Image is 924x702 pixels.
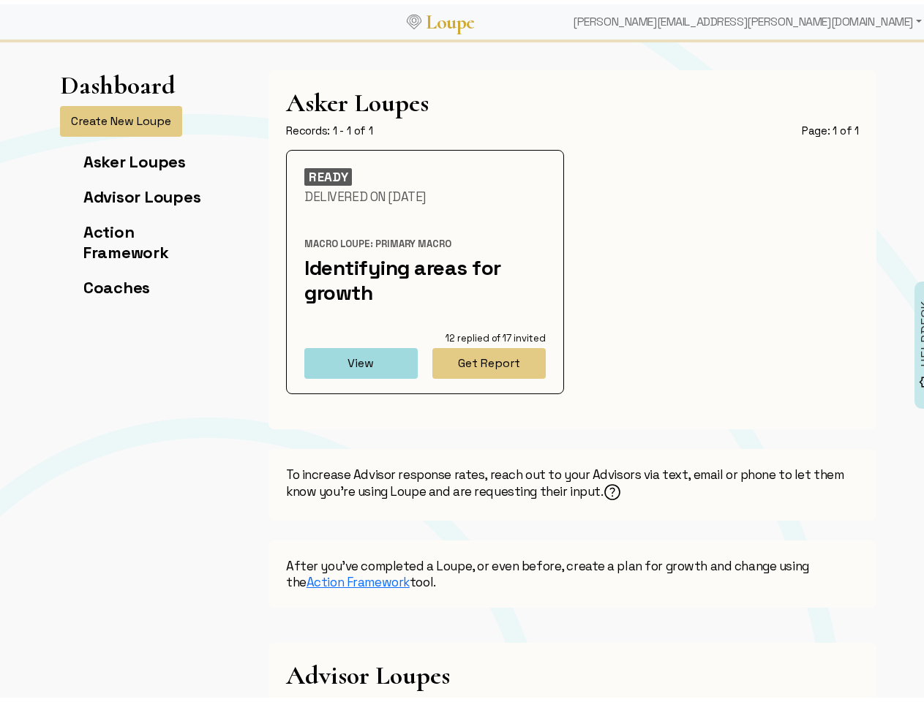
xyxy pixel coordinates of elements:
[286,119,373,134] div: Records: 1 - 1 of 1
[60,66,176,96] h1: Dashboard
[268,536,876,603] div: After you've completed a Loupe, or even before, create a plan for growth and change using the tool.
[603,478,622,499] helpicon: How to Ping Your Advisors
[83,217,169,258] a: Action Framework
[304,250,501,301] a: Identifying areas for growth
[60,102,182,132] button: Create New Loupe
[432,328,546,341] div: 12 replied of 17 invited
[304,164,352,181] div: READY
[307,570,410,586] a: Action Framework
[286,656,859,686] h1: Advisor Loupes
[304,233,546,246] div: Macro Loupe: Primary Macro
[83,273,150,293] a: Coaches
[60,66,219,308] app-left-page-nav: Dashboard
[83,182,200,203] a: Advisor Loupes
[268,445,876,516] div: To increase Advisor response rates, reach out to your Advisors via text, email or phone to let th...
[432,344,546,374] button: Get Report
[83,147,186,167] a: Asker Loupes
[286,83,859,113] h1: Asker Loupes
[304,344,418,374] button: View
[802,119,859,134] div: Page: 1 of 1
[421,4,480,31] a: Loupe
[603,478,622,497] img: Help
[304,184,546,200] div: Delivered On [DATE]
[407,10,421,25] img: Loupe Logo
